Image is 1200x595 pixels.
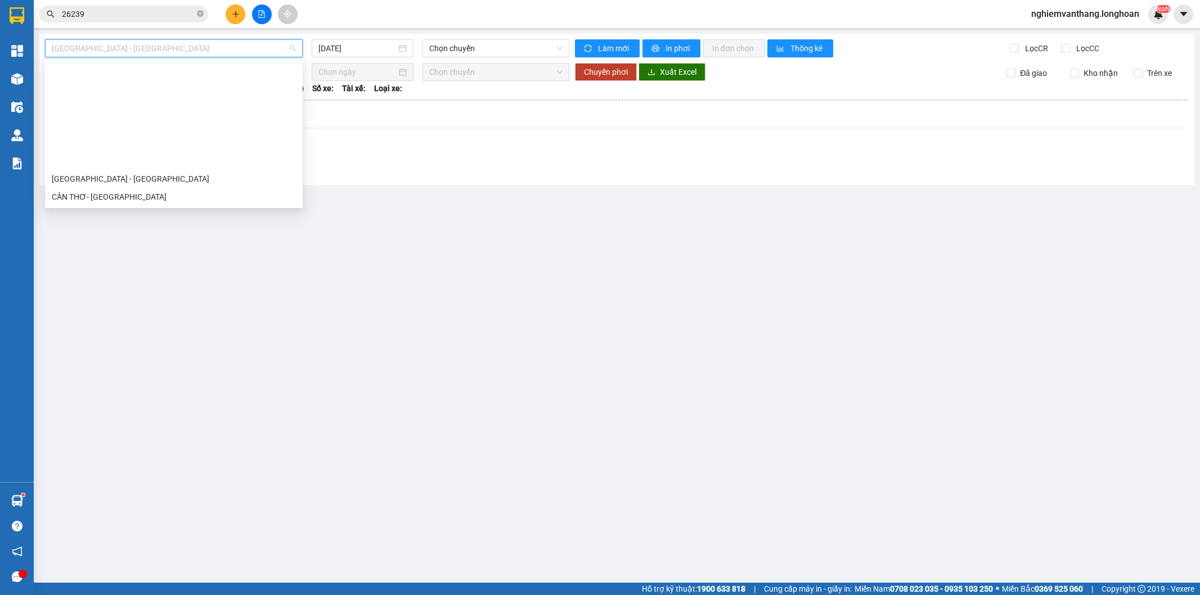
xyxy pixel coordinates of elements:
span: Lọc CR [1021,42,1050,55]
button: downloadXuất Excel [639,63,705,81]
span: aim [284,10,291,18]
sup: NaN [1156,5,1170,13]
span: search [47,10,55,18]
span: question-circle [12,521,23,531]
span: notification [12,546,23,557]
button: In đơn chọn [703,39,765,57]
button: aim [278,4,298,24]
img: warehouse-icon [11,73,23,85]
div: CẦN THƠ- SÀI GÒN [45,188,303,206]
button: Chuyển phơi [575,63,637,81]
span: Làm mới [598,42,631,55]
span: nghiemvanthang.longhoan [1022,7,1148,21]
span: Thống kê [790,42,824,55]
input: 15/08/2025 [318,42,397,55]
strong: 1900 633 818 [697,584,745,593]
img: solution-icon [11,157,23,169]
span: Đã giao [1015,67,1051,79]
span: plus [232,10,240,18]
button: caret-down [1174,4,1193,24]
input: Tìm tên, số ĐT hoặc mã đơn [62,8,195,20]
span: Hải Phòng - Hà Nội [52,40,296,57]
span: close-circle [197,9,204,20]
span: caret-down [1179,9,1189,19]
span: Tài xế: [342,82,366,94]
div: [GEOGRAPHIC_DATA] - [GEOGRAPHIC_DATA] [52,173,296,185]
span: Miền Nam [855,583,993,595]
strong: 0369 525 060 [1035,584,1083,593]
span: Số xe: [312,82,334,94]
sup: 1 [21,493,25,497]
span: Hỗ trợ kỹ thuật: [642,583,745,595]
span: close-circle [197,10,204,17]
button: printerIn phơi [642,39,700,57]
div: SÀI GÒN - CẦN THƠ [45,170,303,188]
span: Miền Bắc [1002,583,1083,595]
span: Chọn chuyến [429,40,562,57]
span: Chọn chuyến [429,64,562,80]
img: warehouse-icon [11,129,23,141]
button: bar-chartThống kê [767,39,833,57]
span: Kho nhận [1079,67,1122,79]
span: Cung cấp máy in - giấy in: [764,583,852,595]
button: plus [226,4,245,24]
span: | [1091,583,1093,595]
span: ⚪️ [996,587,999,591]
span: In phơi [666,42,691,55]
div: CẦN THƠ- [GEOGRAPHIC_DATA] [52,191,296,203]
span: sync [584,44,594,53]
button: file-add [252,4,272,24]
span: Loại xe: [374,82,402,94]
span: Trên xe [1143,67,1176,79]
span: Lọc CC [1072,42,1101,55]
span: printer [651,44,661,53]
img: logo-vxr [10,7,24,24]
span: file-add [258,10,266,18]
input: Chọn ngày [318,66,397,78]
strong: 0708 023 035 - 0935 103 250 [890,584,993,593]
span: | [754,583,756,595]
img: dashboard-icon [11,45,23,57]
img: icon-new-feature [1153,9,1163,19]
img: warehouse-icon [11,101,23,113]
span: message [12,571,23,582]
span: bar-chart [776,44,786,53]
img: warehouse-icon [11,495,23,507]
span: copyright [1138,585,1145,593]
button: syncLàm mới [575,39,640,57]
